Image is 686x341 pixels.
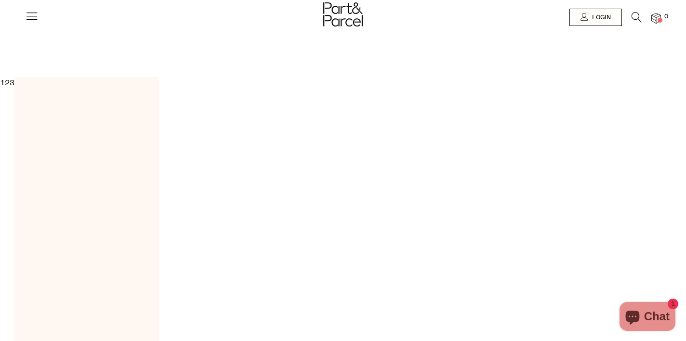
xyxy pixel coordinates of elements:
[617,302,678,333] inbox-online-store-chat: Shopify online store chat
[569,9,622,26] a: Login
[662,13,671,21] span: 0
[323,2,363,26] img: Part&Parcel
[651,13,661,23] a: 0
[590,13,611,22] span: Login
